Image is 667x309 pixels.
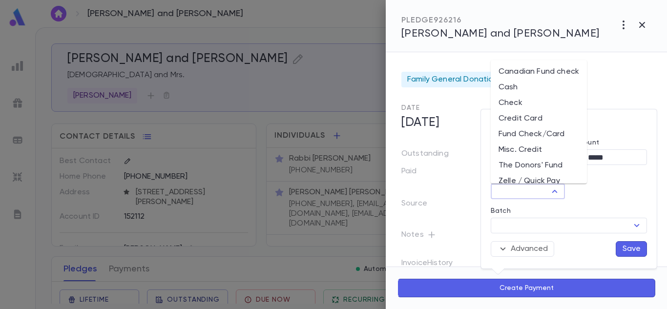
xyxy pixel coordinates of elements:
button: Open [630,219,644,232]
li: The Donors' Fund [491,158,587,173]
li: Misc. Credit [491,142,587,158]
li: Canadian Fund check [491,64,587,80]
li: Cash [491,80,587,95]
li: Check [491,95,587,111]
label: Batch [491,207,511,215]
button: Save [616,241,647,257]
li: Credit Card [491,111,587,126]
button: Advanced [491,241,554,257]
button: Close [548,185,562,198]
li: Fund Check/Card [491,126,587,142]
li: Zelle / Quick Pay [491,173,587,189]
